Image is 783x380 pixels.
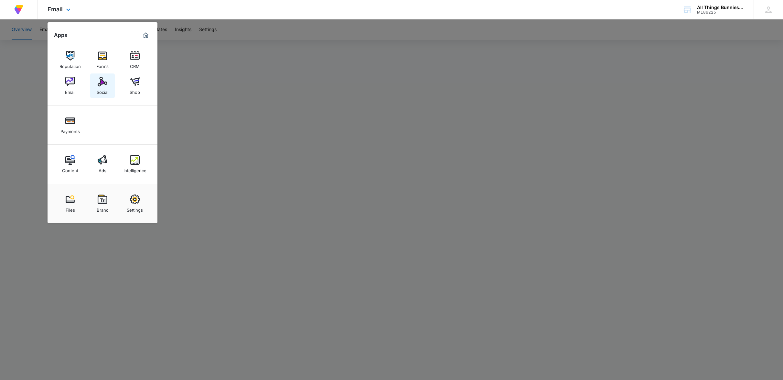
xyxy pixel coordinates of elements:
a: Shop [123,73,147,98]
a: Marketing 360® Dashboard [141,30,151,40]
div: Social [97,86,108,95]
a: Email [58,73,82,98]
div: Shop [130,86,140,95]
a: Settings [123,191,147,216]
div: Forms [96,61,109,69]
div: Reputation [59,61,81,69]
a: Brand [90,191,115,216]
a: Content [58,152,82,176]
a: Ads [90,152,115,176]
a: Intelligence [123,152,147,176]
div: account name [697,5,744,10]
div: Ads [99,165,106,173]
a: Social [90,73,115,98]
div: CRM [130,61,140,69]
a: Forms [90,48,115,72]
div: Payments [60,126,80,134]
span: Email [48,6,63,13]
div: Files [66,204,75,213]
a: Reputation [58,48,82,72]
div: Brand [97,204,109,213]
a: Payments [58,113,82,137]
img: Volusion [13,4,25,16]
div: account id [697,10,744,15]
a: Files [58,191,82,216]
div: Intelligence [123,165,146,173]
a: CRM [123,48,147,72]
div: Email [65,86,75,95]
div: Content [62,165,78,173]
h2: Apps [54,32,67,38]
div: Settings [127,204,143,213]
